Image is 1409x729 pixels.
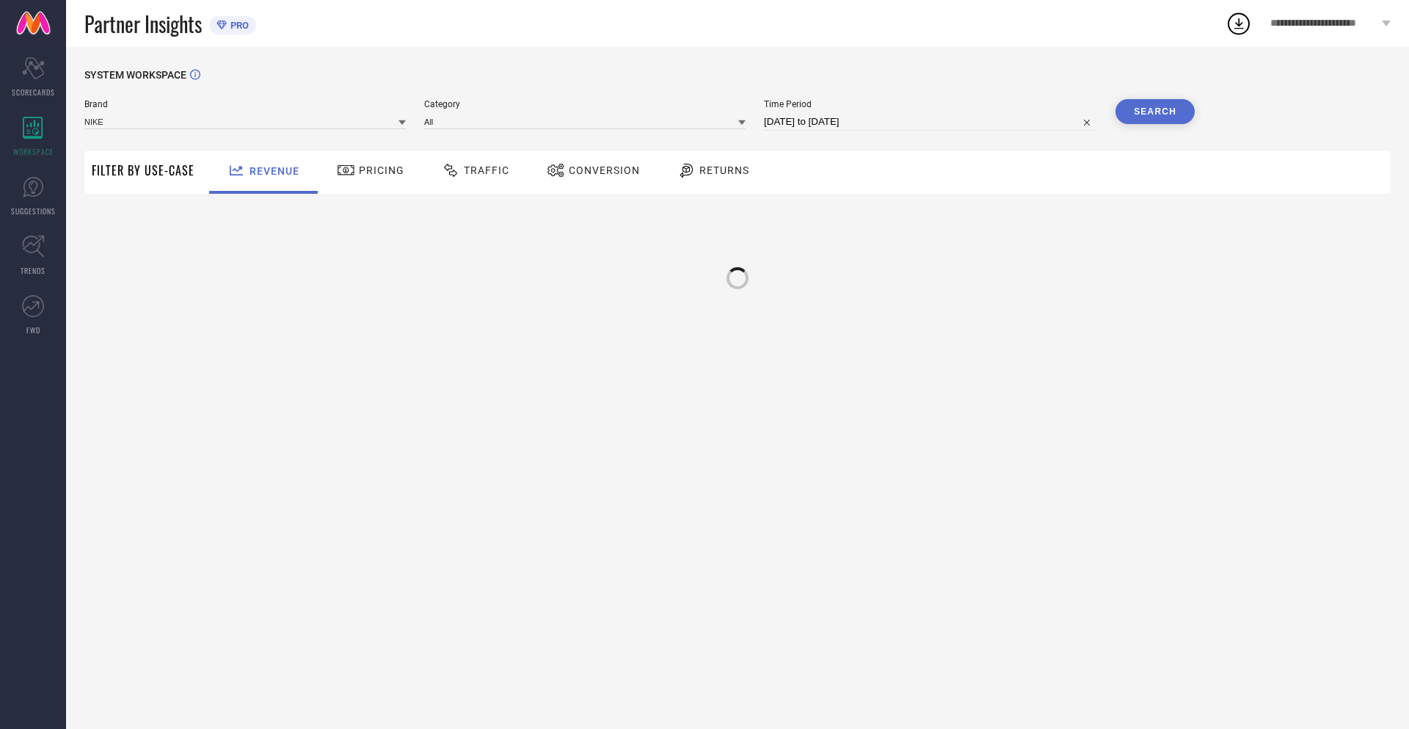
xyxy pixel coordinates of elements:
[764,99,1097,109] span: Time Period
[464,164,509,176] span: Traffic
[11,206,56,217] span: SUGGESTIONS
[92,162,194,179] span: Filter By Use-Case
[12,87,55,98] span: SCORECARDS
[359,164,404,176] span: Pricing
[13,146,54,157] span: WORKSPACE
[250,165,299,177] span: Revenue
[84,99,406,109] span: Brand
[1226,10,1252,37] div: Open download list
[1115,99,1195,124] button: Search
[227,20,249,31] span: PRO
[764,113,1097,131] input: Select time period
[569,164,640,176] span: Conversion
[424,99,746,109] span: Category
[21,265,45,276] span: TRENDS
[26,324,40,336] span: FWD
[699,164,749,176] span: Returns
[84,69,186,81] span: SYSTEM WORKSPACE
[84,9,202,39] span: Partner Insights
